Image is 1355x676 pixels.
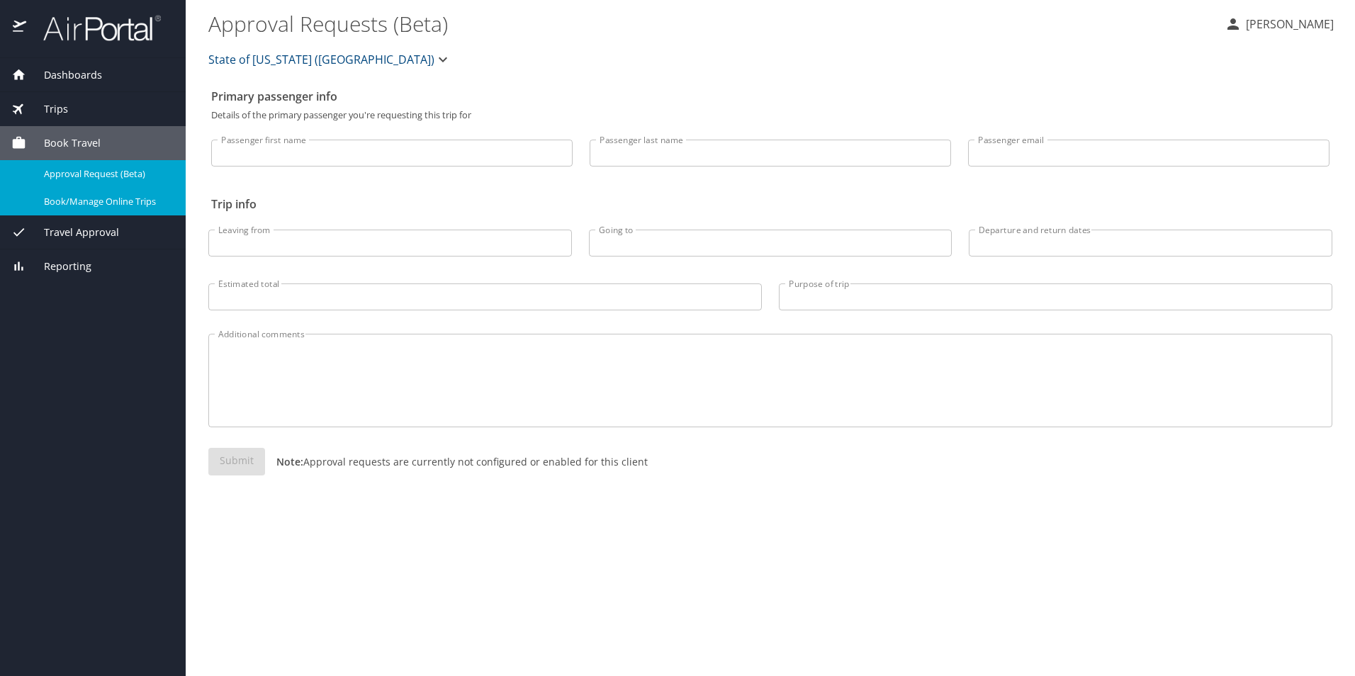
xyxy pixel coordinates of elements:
[208,50,434,69] span: State of [US_STATE] ([GEOGRAPHIC_DATA])
[211,111,1329,120] p: Details of the primary passenger you're requesting this trip for
[26,225,119,240] span: Travel Approval
[265,454,648,469] p: Approval requests are currently not configured or enabled for this client
[26,259,91,274] span: Reporting
[208,1,1213,45] h1: Approval Requests (Beta)
[26,67,102,83] span: Dashboards
[1242,16,1334,33] p: [PERSON_NAME]
[13,14,28,42] img: icon-airportal.png
[44,195,169,208] span: Book/Manage Online Trips
[28,14,161,42] img: airportal-logo.png
[211,193,1329,215] h2: Trip info
[26,135,101,151] span: Book Travel
[211,85,1329,108] h2: Primary passenger info
[1219,11,1339,37] button: [PERSON_NAME]
[276,455,303,468] strong: Note:
[203,45,457,74] button: State of [US_STATE] ([GEOGRAPHIC_DATA])
[26,101,68,117] span: Trips
[44,167,169,181] span: Approval Request (Beta)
